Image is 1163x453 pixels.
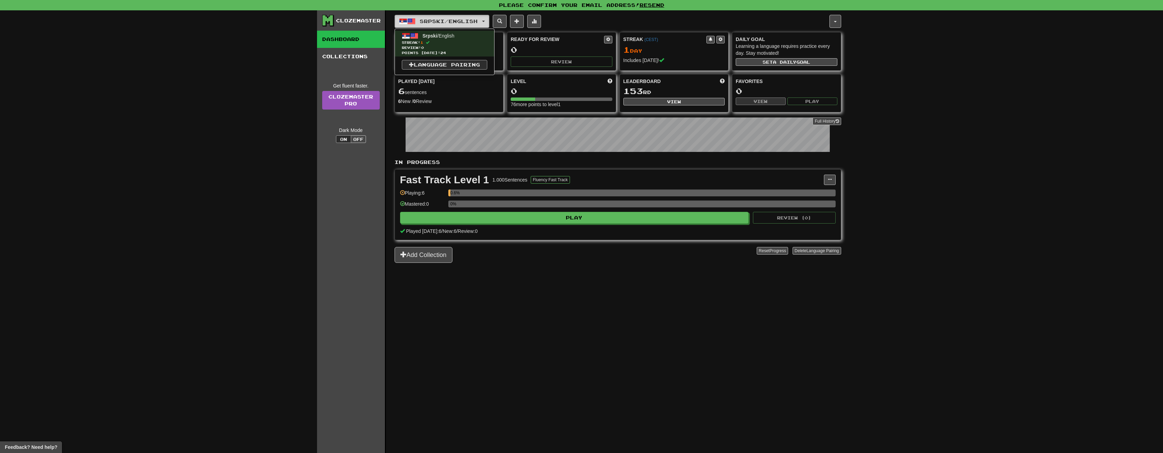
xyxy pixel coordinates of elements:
[736,36,837,43] div: Daily Goal
[623,36,707,43] div: Streak
[398,86,405,96] span: 6
[736,58,837,66] button: Seta dailygoal
[402,50,487,55] span: Points [DATE]: 24
[640,2,664,8] a: Resend
[511,87,612,95] div: 0
[623,45,725,54] div: Day
[420,40,423,44] span: 1
[398,87,500,96] div: sentences
[322,127,380,134] div: Dark Mode
[644,37,658,42] a: (CEST)
[317,48,385,65] a: Collections
[395,31,494,56] a: Srpski/EnglishStreak:1 Review:0Points [DATE]:24
[773,60,796,64] span: a daily
[527,15,541,28] button: More stats
[413,99,416,104] strong: 0
[336,17,381,24] div: Clozemaster
[623,98,725,105] button: View
[395,247,452,263] button: Add Collection
[757,247,788,255] button: ResetProgress
[395,15,489,28] button: Srpski/English
[769,248,786,253] span: Progress
[400,212,749,224] button: Play
[806,248,839,253] span: Language Pairing
[531,176,570,184] button: Fluency Fast Track
[398,99,401,104] strong: 6
[492,176,527,183] div: 1.000 Sentences
[623,78,661,85] span: Leaderboard
[420,18,478,24] span: Srpski / English
[736,97,786,105] button: View
[322,91,380,110] a: ClozemasterPro
[422,33,437,39] span: Srpski
[511,101,612,108] div: 76 more points to level 1
[623,45,630,54] span: 1
[493,15,507,28] button: Search sentences
[406,228,441,234] span: Played [DATE]: 6
[317,31,385,48] a: Dashboard
[400,200,445,212] div: Mastered: 0
[511,45,612,54] div: 0
[458,228,478,234] span: Review: 0
[402,40,487,45] span: Streak:
[787,97,837,105] button: Play
[753,212,836,224] button: Review (0)
[511,56,612,67] button: Review
[400,189,445,201] div: Playing: 6
[736,43,837,56] div: Learning a language requires practice every day. Stay motivated!
[623,57,725,64] div: Includes [DATE]!
[398,98,500,105] div: New / Review
[402,60,487,70] a: Language Pairing
[322,82,380,89] div: Get fluent faster.
[510,15,524,28] button: Add sentence to collection
[813,117,841,125] button: Full History
[736,78,837,85] div: Favorites
[720,78,725,85] span: This week in points, UTC
[400,175,489,185] div: Fast Track Level 1
[441,228,443,234] span: /
[511,78,526,85] span: Level
[736,87,837,95] div: 0
[623,86,643,96] span: 153
[351,135,366,143] button: Off
[623,87,725,96] div: rd
[456,228,458,234] span: /
[608,78,612,85] span: Score more points to level up
[511,36,604,43] div: Ready for Review
[5,444,57,451] span: Open feedback widget
[336,135,351,143] button: On
[395,159,841,166] p: In Progress
[793,247,841,255] button: DeleteLanguage Pairing
[422,33,455,39] span: / English
[443,228,457,234] span: New: 6
[402,45,487,50] span: Review: 0
[398,78,435,85] span: Played [DATE]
